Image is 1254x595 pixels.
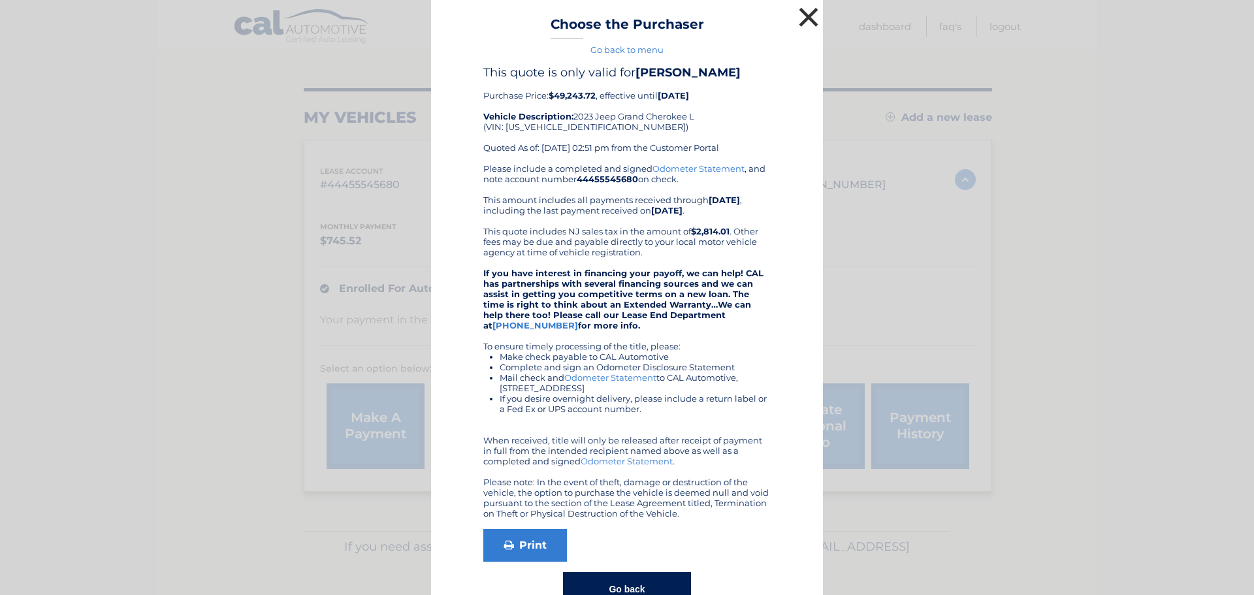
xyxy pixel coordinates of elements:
[652,163,745,174] a: Odometer Statement
[500,393,771,414] li: If you desire overnight delivery, please include a return label or a Fed Ex or UPS account number.
[564,372,656,383] a: Odometer Statement
[691,226,730,236] b: $2,814.01
[549,90,596,101] b: $49,243.72
[483,163,771,519] div: Please include a completed and signed , and note account number on check. This amount includes al...
[551,16,704,39] h3: Choose the Purchaser
[500,372,771,393] li: Mail check and to CAL Automotive, [STREET_ADDRESS]
[577,174,638,184] b: 44455545680
[500,362,771,372] li: Complete and sign an Odometer Disclosure Statement
[658,90,689,101] b: [DATE]
[483,529,567,562] a: Print
[483,65,771,163] div: Purchase Price: , effective until 2023 Jeep Grand Cherokee L (VIN: [US_VEHICLE_IDENTIFICATION_NUM...
[590,44,664,55] a: Go back to menu
[581,456,673,466] a: Odometer Statement
[635,65,741,80] b: [PERSON_NAME]
[483,268,764,330] strong: If you have interest in financing your payoff, we can help! CAL has partnerships with several fin...
[483,65,771,80] h4: This quote is only valid for
[651,205,683,216] b: [DATE]
[500,351,771,362] li: Make check payable to CAL Automotive
[796,4,822,30] button: ×
[483,111,573,121] strong: Vehicle Description:
[709,195,740,205] b: [DATE]
[492,320,578,330] a: [PHONE_NUMBER]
